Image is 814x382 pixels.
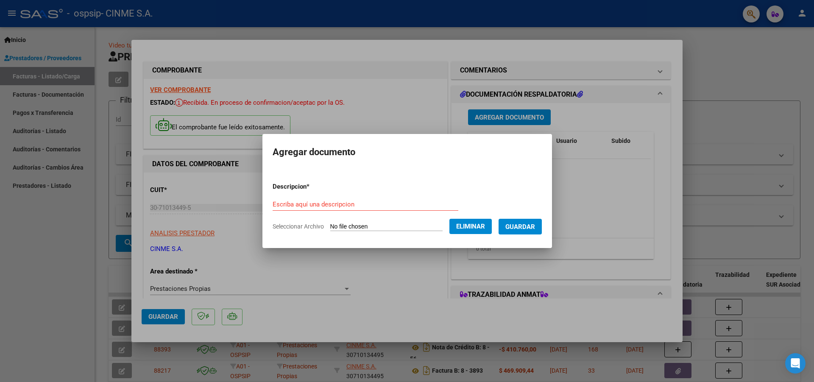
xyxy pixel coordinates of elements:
button: Guardar [499,219,542,234]
p: Descripcion [273,182,354,192]
div: Open Intercom Messenger [785,353,806,374]
span: Eliminar [456,223,485,230]
span: Guardar [505,223,535,231]
h2: Agregar documento [273,144,542,160]
button: Eliminar [449,219,492,234]
span: Seleccionar Archivo [273,223,324,230]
